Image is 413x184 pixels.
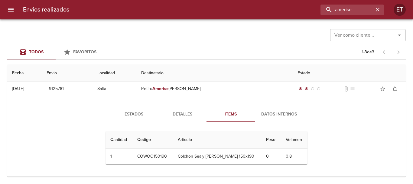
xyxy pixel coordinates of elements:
[23,5,69,15] h6: Envios realizados
[281,149,307,164] td: 0.8
[110,107,303,122] div: Tabs detalle de guia
[281,131,307,149] th: Volumen
[4,2,18,17] button: menu
[93,65,136,82] th: Localidad
[29,49,44,55] span: Todos
[299,87,302,91] span: radio_button_checked
[49,85,64,93] span: 9125781
[261,149,281,164] td: 0
[136,65,293,82] th: Destinatario
[298,86,322,92] div: Despachado
[389,83,401,95] button: Activar notificaciones
[136,78,293,100] td: Retiro [PERSON_NAME]
[42,65,92,82] th: Envio
[395,31,404,39] button: Abrir
[106,131,307,164] table: Tabla de Items
[394,4,406,16] div: ET
[173,131,261,149] th: Articulo
[7,45,104,59] div: Tabs Envios
[132,149,173,164] td: COWOO150190
[317,87,320,91] span: radio_button_unchecked
[73,49,96,55] span: Favoritos
[392,86,398,92] span: notifications_none
[106,149,132,164] td: 1
[7,16,406,177] table: Tabla de envíos del cliente
[391,45,406,59] span: Pagina siguiente
[7,65,42,82] th: Fecha
[293,65,406,82] th: Estado
[362,49,374,55] p: 1 - 3 de 3
[12,86,24,91] div: [DATE]
[259,111,300,118] span: Datos Internos
[173,149,261,164] td: Colchón Sealy [PERSON_NAME] 150x190
[152,86,169,91] em: Amerise
[162,111,203,118] span: Detalles
[132,131,173,149] th: Codigo
[113,111,154,118] span: Estados
[47,83,66,95] button: 9125781
[311,87,314,91] span: radio_button_unchecked
[343,86,349,92] span: No tiene documentos adjuntos
[377,83,389,95] button: Agregar a favoritos
[106,131,132,149] th: Cantidad
[305,87,308,91] span: radio_button_checked
[349,86,355,92] span: No tiene pedido asociado
[380,86,386,92] span: star_border
[261,131,281,149] th: Peso
[210,111,251,118] span: Items
[93,78,136,100] td: Salta
[320,5,374,15] input: buscar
